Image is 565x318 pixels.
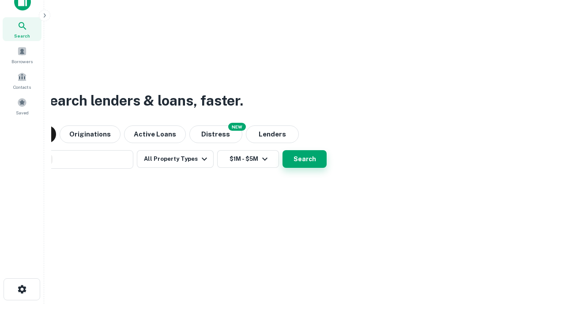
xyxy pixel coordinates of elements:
span: Search [14,32,30,39]
button: Originations [60,125,121,143]
button: Lenders [246,125,299,143]
a: Borrowers [3,43,41,67]
button: All Property Types [137,150,214,168]
h3: Search lenders & loans, faster. [40,90,243,111]
button: Search distressed loans with lien and other non-mortgage details. [189,125,242,143]
a: Saved [3,94,41,118]
button: $1M - $5M [217,150,279,168]
a: Contacts [3,68,41,92]
iframe: Chat Widget [521,247,565,290]
a: Search [3,17,41,41]
button: Active Loans [124,125,186,143]
span: Saved [16,109,29,116]
span: Borrowers [11,58,33,65]
span: Contacts [13,83,31,91]
div: NEW [228,123,246,131]
button: Search [282,150,327,168]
